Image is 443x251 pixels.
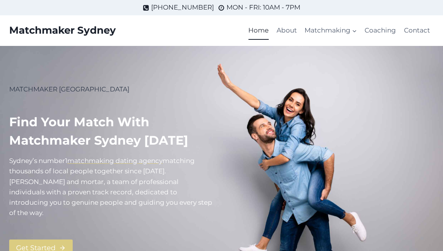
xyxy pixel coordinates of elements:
a: Matchmaker Sydney [9,24,116,36]
nav: Primary Navigation [244,21,434,40]
a: [PHONE_NUMBER] [143,2,214,13]
a: Matchmaking [301,21,361,40]
p: MATCHMAKER [GEOGRAPHIC_DATA] [9,84,215,95]
mark: 1 [65,157,67,165]
h1: Find your match with Matchmaker Sydney [DATE] [9,113,215,150]
a: Contact [400,21,434,40]
span: MON - FRI: 10AM - 7PM [226,2,300,13]
a: Home [244,21,272,40]
p: Sydney’s number atching thousands of local people together since [DATE]. [PERSON_NAME] and mortar... [9,156,215,218]
a: Coaching [361,21,400,40]
mark: m [163,157,169,165]
a: matchmaking dating agency [67,157,163,165]
span: [PHONE_NUMBER] [151,2,214,13]
span: Matchmaking [305,25,357,36]
a: About [273,21,301,40]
